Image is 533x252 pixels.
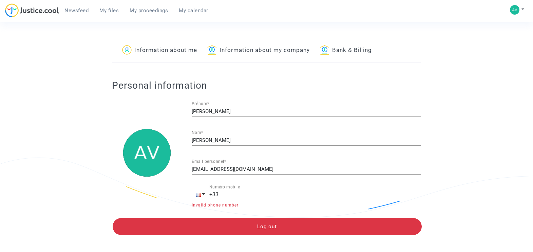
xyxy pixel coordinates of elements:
[113,218,422,235] button: Log out
[5,3,59,17] img: jc-logo.svg
[179,7,208,14] span: My calendar
[123,129,171,177] img: a4e121ff07650d96508b8298bdaa9979
[59,5,94,16] a: Newsfeed
[320,45,329,55] img: icon-banque.svg
[112,79,421,91] h2: Personal information
[64,7,89,14] span: Newsfeed
[99,7,119,14] span: My files
[320,39,372,62] a: Bank & Billing
[130,7,168,14] span: My proceedings
[122,45,132,55] img: icon-passager.svg
[122,39,197,62] a: Information about me
[510,5,519,15] img: a4e121ff07650d96508b8298bdaa9979
[94,5,124,16] a: My files
[173,5,214,16] a: My calendar
[207,39,310,62] a: Information about my company
[124,5,173,16] a: My proceedings
[207,45,217,55] img: icon-banque.svg
[192,203,239,208] span: Invalid phone number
